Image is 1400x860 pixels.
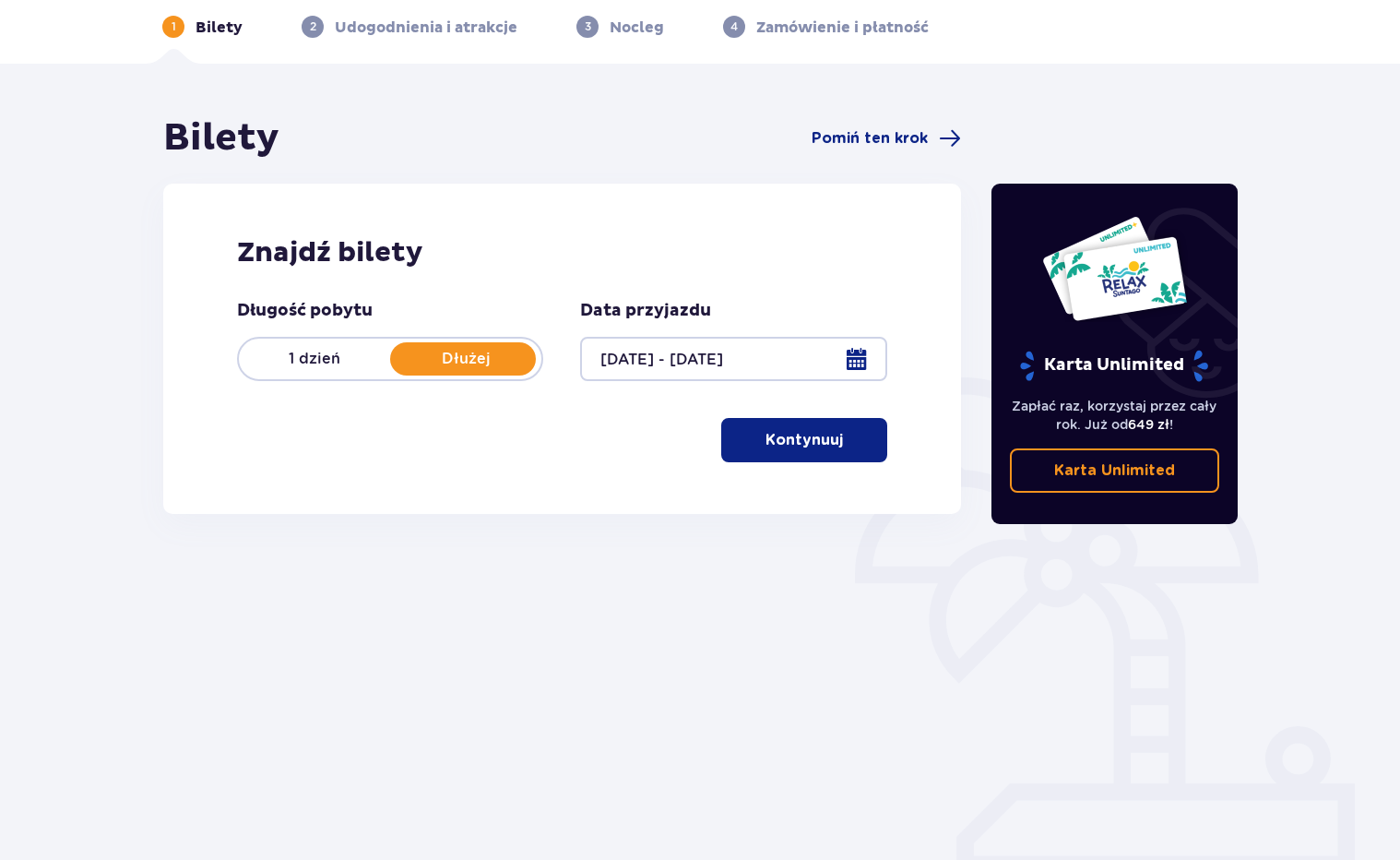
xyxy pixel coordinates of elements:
button: Kontynuuj [721,418,887,462]
a: Karta Unlimited [1010,448,1220,493]
p: Karta Unlimited [1054,460,1175,481]
p: 2 [310,18,316,35]
div: 1Bilety [162,16,243,38]
span: Pomiń ten krok [812,128,928,149]
h2: Znajdź bilety [237,235,887,270]
p: Dłużej [390,349,541,369]
span: 649 zł [1128,417,1169,432]
p: Zamówienie i płatność [756,18,929,38]
p: Udogodnienia i atrakcje [335,18,517,38]
a: Pomiń ten krok [812,127,961,149]
p: 4 [730,18,738,35]
p: Data przyjazdu [580,300,711,322]
h1: Bilety [163,115,279,161]
p: 1 [172,18,176,35]
p: 3 [585,18,591,35]
p: Bilety [196,18,243,38]
div: 2Udogodnienia i atrakcje [302,16,517,38]
p: Zapłać raz, korzystaj przez cały rok. Już od ! [1010,397,1220,434]
img: Dwie karty całoroczne do Suntago z napisem 'UNLIMITED RELAX', na białym tle z tropikalnymi liśćmi... [1041,215,1188,322]
p: Nocleg [610,18,664,38]
div: 4Zamówienie i płatność [723,16,929,38]
p: Długość pobytu [237,300,373,322]
p: Kontynuuj [765,430,843,450]
p: 1 dzień [239,349,390,369]
div: 3Nocleg [576,16,664,38]
p: Karta Unlimited [1018,350,1210,382]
